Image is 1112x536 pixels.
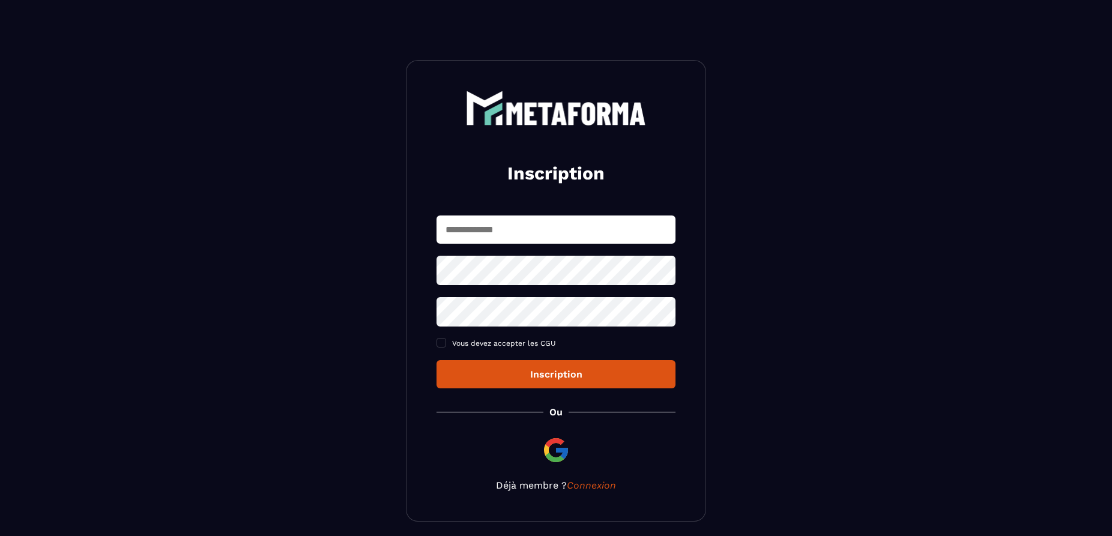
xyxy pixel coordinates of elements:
[549,406,563,418] p: Ou
[437,480,675,491] p: Déjà membre ?
[466,91,646,125] img: logo
[437,360,675,388] button: Inscription
[451,161,661,185] h2: Inscription
[452,339,556,348] span: Vous devez accepter les CGU
[446,369,666,380] div: Inscription
[567,480,616,491] a: Connexion
[542,436,570,465] img: google
[437,91,675,125] a: logo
